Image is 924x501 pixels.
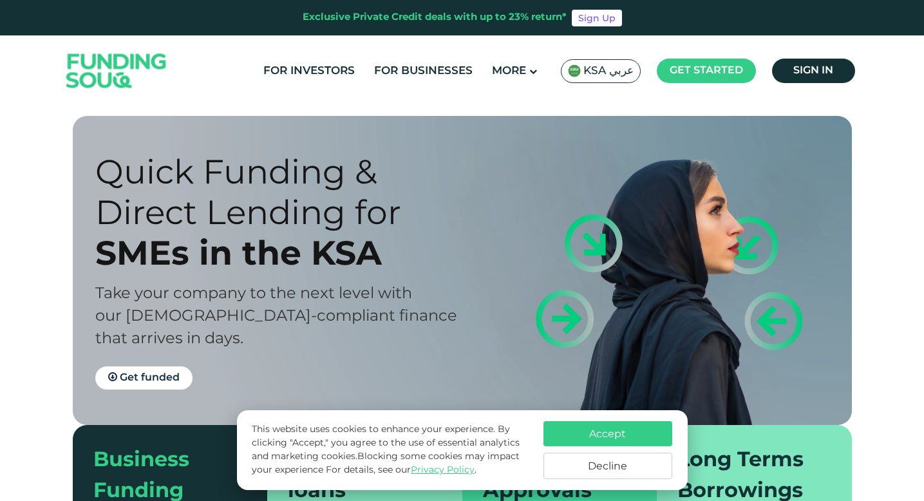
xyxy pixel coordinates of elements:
[120,373,180,383] span: Get funded
[95,287,457,346] span: Take your company to the next level with our [DEMOGRAPHIC_DATA]-compliant finance that arrives in...
[492,66,526,77] span: More
[543,453,672,479] button: Decline
[793,66,833,75] span: Sign in
[95,366,193,390] a: Get funded
[568,64,581,77] img: SA Flag
[95,151,485,232] div: Quick Funding & Direct Lending for
[252,423,530,477] p: This website uses cookies to enhance your experience. By clicking "Accept," you agree to the use ...
[543,421,672,446] button: Accept
[260,61,358,82] a: For Investors
[303,10,567,25] div: Exclusive Private Credit deals with up to 23% return*
[583,64,634,79] span: KSA عربي
[772,59,855,83] a: Sign in
[252,452,520,475] span: Blocking some cookies may impact your experience
[95,232,485,273] div: SMEs in the KSA
[572,10,622,26] a: Sign Up
[326,466,476,475] span: For details, see our .
[670,66,743,75] span: Get started
[411,466,475,475] a: Privacy Policy
[371,61,476,82] a: For Businesses
[53,39,180,104] img: Logo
